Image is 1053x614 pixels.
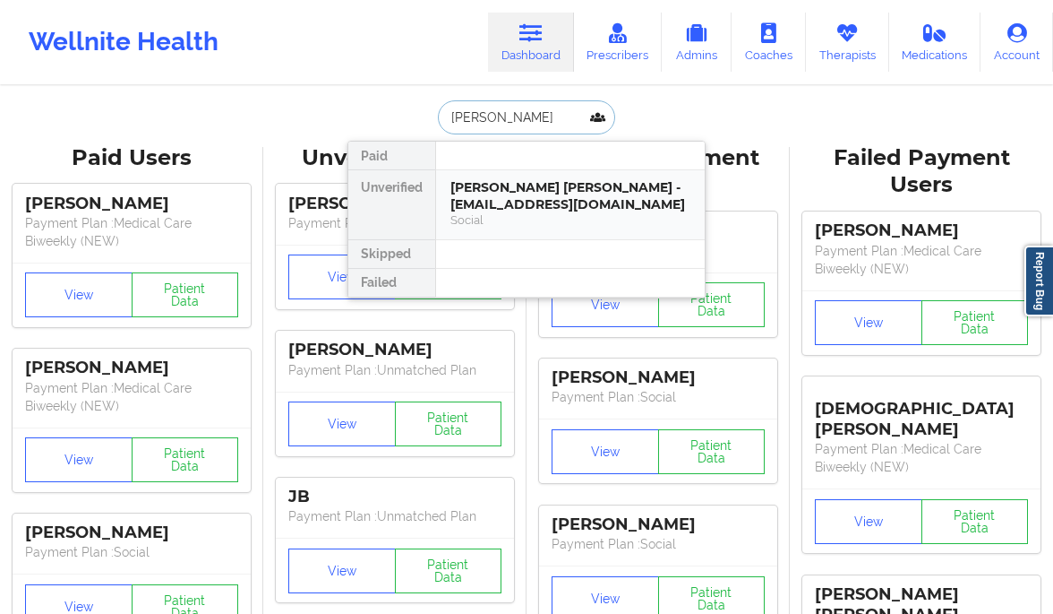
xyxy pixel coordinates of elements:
button: Patient Data [921,300,1029,345]
button: View [288,402,396,446]
button: Patient Data [395,402,502,446]
button: Patient Data [921,499,1029,544]
div: JB [288,487,501,507]
div: [PERSON_NAME] [25,194,238,214]
div: Social [450,212,690,228]
button: Patient Data [395,549,502,593]
div: [PERSON_NAME] [288,340,501,360]
button: Patient Data [132,272,239,317]
p: Payment Plan : Medical Care Biweekly (NEW) [25,379,238,415]
button: Patient Data [658,429,766,474]
div: [PERSON_NAME] [552,368,765,388]
button: View [552,429,659,474]
div: [PERSON_NAME] [552,515,765,535]
button: View [288,549,396,593]
a: Account [980,13,1053,72]
div: [DEMOGRAPHIC_DATA][PERSON_NAME] [815,385,1028,440]
div: [PERSON_NAME] [25,523,238,543]
div: [PERSON_NAME] [PERSON_NAME] - [EMAIL_ADDRESS][DOMAIN_NAME] [450,179,690,212]
button: View [552,282,659,327]
p: Payment Plan : Unmatched Plan [288,361,501,379]
button: View [815,300,922,345]
div: Unverified [348,170,435,240]
div: Failed Payment Users [802,144,1040,200]
button: View [25,437,133,482]
button: View [25,272,133,317]
button: Patient Data [132,437,239,482]
div: [PERSON_NAME] [288,194,501,214]
a: Report Bug [1024,246,1053,316]
a: Therapists [806,13,889,72]
button: View [288,255,396,299]
div: Skipped [348,240,435,269]
div: Paid [348,142,435,170]
button: View [815,499,922,544]
p: Payment Plan : Medical Care Biweekly (NEW) [25,214,238,250]
div: [PERSON_NAME] [815,221,1028,241]
p: Payment Plan : Social [552,388,765,406]
p: Payment Plan : Unmatched Plan [288,507,501,525]
a: Admins [662,13,732,72]
div: Failed [348,269,435,298]
p: Payment Plan : Medical Care Biweekly (NEW) [815,440,1028,476]
a: Dashboard [488,13,574,72]
div: Paid Users [13,144,251,172]
div: [PERSON_NAME] [25,358,238,378]
p: Payment Plan : Medical Care Biweekly (NEW) [815,242,1028,278]
p: Payment Plan : Social [552,535,765,553]
a: Medications [889,13,981,72]
div: Unverified Users [276,144,514,172]
button: Patient Data [658,282,766,327]
a: Coaches [732,13,806,72]
a: Prescribers [574,13,663,72]
p: Payment Plan : Unmatched Plan [288,214,501,232]
p: Payment Plan : Social [25,543,238,561]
